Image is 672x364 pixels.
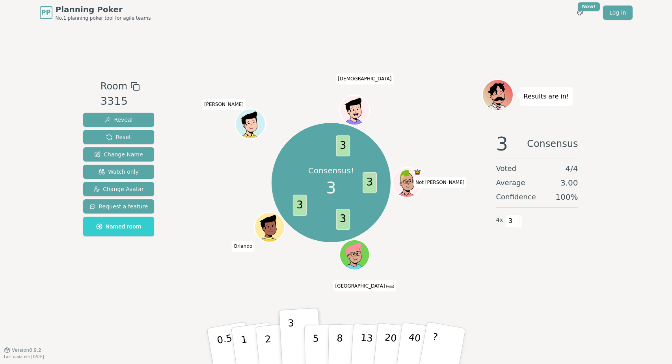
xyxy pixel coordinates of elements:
[40,4,151,21] a: PPPlanning PokerNo.1 planning poker tool for agile teams
[99,168,139,176] span: Watch only
[496,191,536,202] span: Confidence
[573,6,587,20] button: New!
[83,217,155,236] button: Named room
[326,176,336,200] span: 3
[336,209,350,230] span: 3
[603,6,632,20] a: Log in
[578,2,600,11] div: New!
[56,15,151,21] span: No.1 planning poker tool for agile teams
[94,150,143,158] span: Change Name
[308,165,354,176] p: Consensus!
[333,280,396,292] span: Click to change your name
[414,169,421,176] span: Not Shaun is the host
[524,91,569,102] p: Results are in!
[232,241,255,252] span: Click to change your name
[96,223,141,230] span: Named room
[496,177,525,188] span: Average
[83,113,155,127] button: Reveal
[341,241,369,269] button: Click to change your avatar
[106,133,131,141] span: Reset
[336,136,350,156] span: 3
[496,216,503,225] span: 4 x
[41,8,50,17] span: PP
[565,163,578,174] span: 4 / 4
[363,172,377,193] span: 3
[83,199,155,214] button: Request a feature
[555,191,578,202] span: 100 %
[101,93,140,110] div: 3315
[83,182,155,196] button: Change Avatar
[336,74,393,85] span: Click to change your name
[89,202,148,210] span: Request a feature
[385,285,395,288] span: (you)
[83,165,155,179] button: Watch only
[4,355,44,359] span: Last updated: [DATE]
[83,130,155,144] button: Reset
[56,4,151,15] span: Planning Poker
[83,147,155,162] button: Change Name
[104,116,132,124] span: Reveal
[496,163,517,174] span: Voted
[560,177,578,188] span: 3.00
[287,318,296,360] p: 3
[293,195,307,215] span: 3
[101,79,127,93] span: Room
[202,99,246,110] span: Click to change your name
[413,177,467,188] span: Click to change your name
[506,214,515,228] span: 3
[93,185,144,193] span: Change Avatar
[496,134,508,153] span: 3
[527,134,578,153] span: Consensus
[4,347,41,353] button: Version0.9.2
[12,347,41,353] span: Version 0.9.2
